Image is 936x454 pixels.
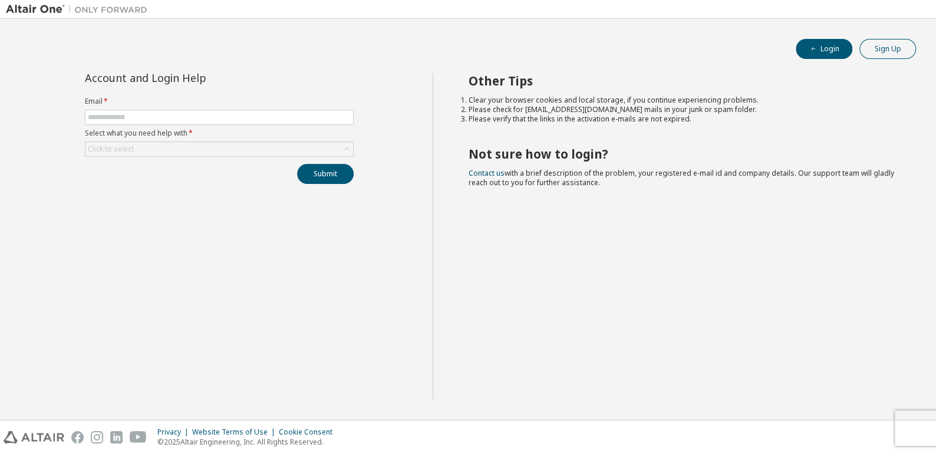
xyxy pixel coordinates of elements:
button: Sign Up [859,39,916,59]
li: Clear your browser cookies and local storage, if you continue experiencing problems. [469,96,895,105]
img: linkedin.svg [110,431,123,443]
label: Select what you need help with [85,129,354,138]
a: Contact us [469,168,505,178]
div: Cookie Consent [279,427,340,437]
div: Website Terms of Use [192,427,279,437]
li: Please verify that the links in the activation e-mails are not expired. [469,114,895,124]
button: Login [796,39,852,59]
button: Submit [297,164,354,184]
div: Account and Login Help [85,73,300,83]
label: Email [85,97,354,106]
img: Altair One [6,4,153,15]
h2: Other Tips [469,73,895,88]
div: Click to select [85,142,353,156]
li: Please check for [EMAIL_ADDRESS][DOMAIN_NAME] mails in your junk or spam folder. [469,105,895,114]
img: altair_logo.svg [4,431,64,443]
div: Click to select [88,144,134,154]
img: youtube.svg [130,431,147,443]
span: with a brief description of the problem, your registered e-mail id and company details. Our suppo... [469,168,894,187]
img: instagram.svg [91,431,103,443]
img: facebook.svg [71,431,84,443]
p: © 2025 Altair Engineering, Inc. All Rights Reserved. [157,437,340,447]
h2: Not sure how to login? [469,146,895,162]
div: Privacy [157,427,192,437]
